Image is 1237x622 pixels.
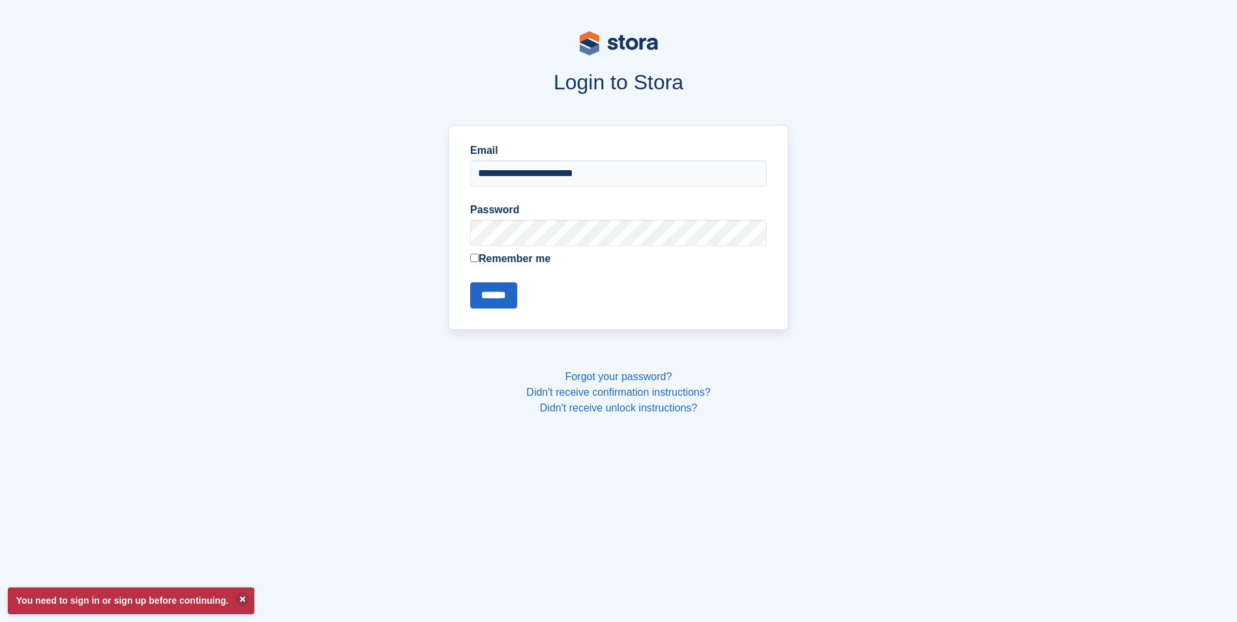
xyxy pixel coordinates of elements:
[470,143,767,158] label: Email
[565,371,672,382] a: Forgot your password?
[8,587,254,614] p: You need to sign in or sign up before continuing.
[540,402,697,413] a: Didn't receive unlock instructions?
[580,31,658,55] img: stora-logo-53a41332b3708ae10de48c4981b4e9114cc0af31d8433b30ea865607fb682f29.svg
[470,254,479,262] input: Remember me
[470,251,767,267] label: Remember me
[200,70,1037,94] h1: Login to Stora
[526,387,710,398] a: Didn't receive confirmation instructions?
[470,202,767,218] label: Password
